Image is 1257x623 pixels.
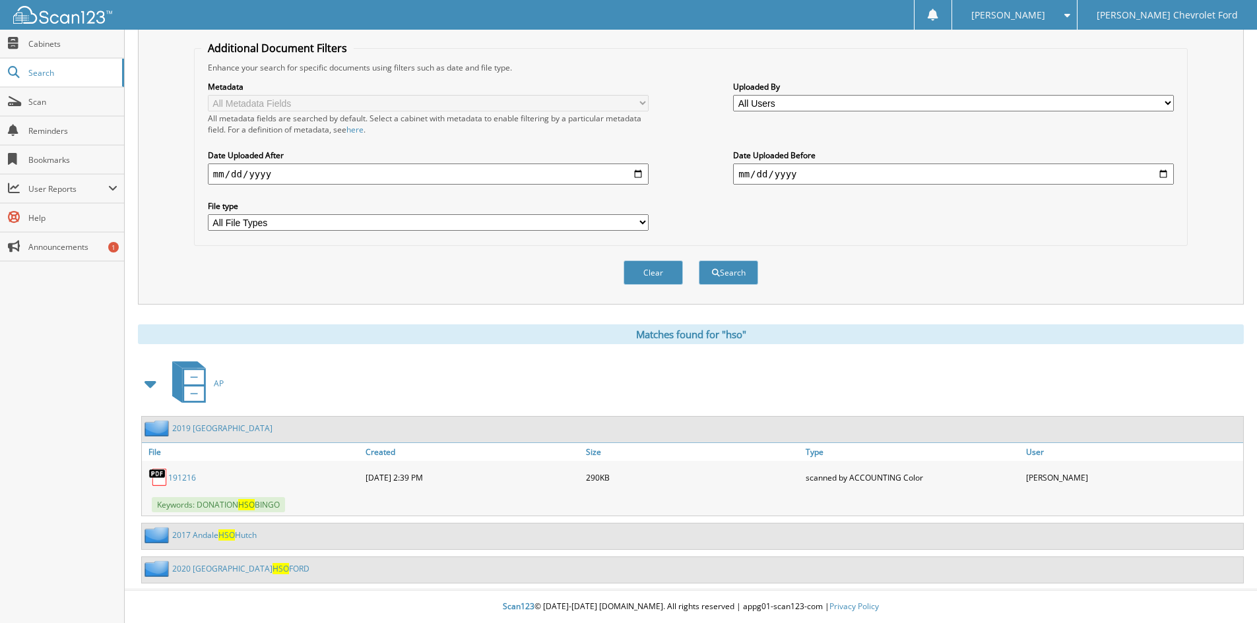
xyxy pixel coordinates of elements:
a: File [142,443,362,461]
span: [PERSON_NAME] [971,11,1045,19]
div: 290KB [583,464,803,490]
div: [PERSON_NAME] [1023,464,1243,490]
div: All metadata fields are searched by default. Select a cabinet with metadata to enable filtering b... [208,113,649,135]
a: here [346,124,364,135]
img: folder2.png [145,527,172,543]
div: 1 [108,242,119,252]
span: [PERSON_NAME] Chevrolet Ford [1097,11,1238,19]
a: AP [164,357,224,409]
img: PDF.png [148,467,168,487]
a: Created [362,443,583,461]
span: Reminders [28,125,117,136]
span: AP [214,378,224,389]
span: Scan [28,96,117,107]
div: scanned by ACCOUNTING Color [802,464,1023,490]
div: Matches found for "hso" [138,324,1244,344]
span: Announcements [28,241,117,252]
span: Bookmarks [28,154,117,165]
span: Cabinets [28,38,117,49]
div: Enhance your search for specific documents using filters such as date and file type. [201,62,1180,73]
span: Search [28,67,115,78]
a: 2020 [GEOGRAPHIC_DATA]HSOFORD [172,563,309,574]
input: start [208,163,649,185]
span: Help [28,212,117,223]
label: Uploaded By [733,81,1174,92]
a: 2019 [GEOGRAPHIC_DATA] [172,423,273,434]
label: File type [208,200,649,212]
img: folder2.png [145,560,172,577]
label: Date Uploaded Before [733,150,1174,161]
button: Search [699,260,758,285]
span: HSO [273,563,289,574]
a: 2017 AndaleHSOHutch [172,529,257,541]
button: Clear [624,260,683,285]
img: scan123-logo-white.svg [13,6,112,24]
label: Date Uploaded After [208,150,649,161]
div: [DATE] 2:39 PM [362,464,583,490]
img: folder2.png [145,420,172,436]
label: Metadata [208,81,649,92]
input: end [733,163,1174,185]
span: HSO [238,499,255,510]
div: © [DATE]-[DATE] [DOMAIN_NAME]. All rights reserved | appg01-scan123-com | [125,591,1257,623]
a: 191216 [168,472,196,483]
a: Privacy Policy [829,601,879,612]
legend: Additional Document Filters [201,41,354,55]
a: User [1023,443,1243,461]
span: User Reports [28,183,108,194]
span: Keywords: DONATION BINGO [152,497,285,512]
span: HSO [218,529,235,541]
a: Type [802,443,1023,461]
a: Size [583,443,803,461]
span: Scan123 [503,601,534,612]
